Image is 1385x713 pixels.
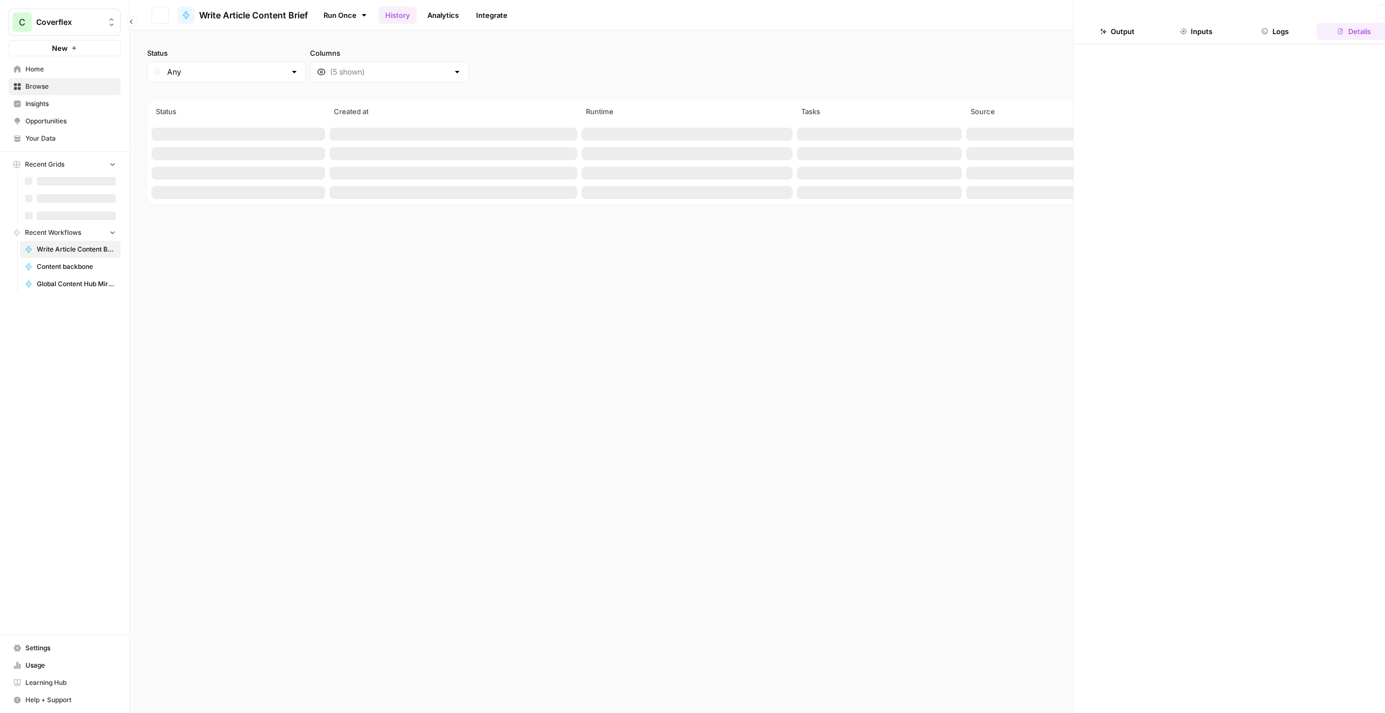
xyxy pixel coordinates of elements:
[964,101,1162,124] th: Source
[177,6,308,24] a: Write Article Content Brief
[167,67,286,77] input: Any
[36,17,102,28] span: Coverflex
[9,639,121,657] a: Settings
[9,9,121,36] button: Workspace: Coverflex
[9,40,121,56] button: New
[379,6,417,24] a: History
[37,262,116,272] span: Content backbone
[20,258,121,275] a: Content backbone
[9,674,121,691] a: Learning Hub
[330,67,449,77] input: (5 shown)
[795,101,964,124] th: Tasks
[25,82,116,91] span: Browse
[25,228,81,237] span: Recent Workflows
[310,48,469,58] label: Columns
[37,279,116,289] span: Global Content Hub Mirror Engine
[25,695,116,705] span: Help + Support
[37,245,116,254] span: Write Article Content Brief
[470,6,514,24] a: Integrate
[199,9,308,22] span: Write Article Content Brief
[25,64,116,74] span: Home
[9,95,121,113] a: Insights
[25,661,116,670] span: Usage
[9,113,121,130] a: Opportunities
[421,6,465,24] a: Analytics
[52,43,68,54] span: New
[9,657,121,674] a: Usage
[25,643,116,653] span: Settings
[9,130,121,147] a: Your Data
[25,160,64,169] span: Recent Grids
[25,678,116,688] span: Learning Hub
[9,691,121,709] button: Help + Support
[9,61,121,78] a: Home
[579,101,795,124] th: Runtime
[25,134,116,143] span: Your Data
[25,99,116,109] span: Insights
[1159,23,1234,40] button: Inputs
[316,6,374,24] a: Run Once
[20,241,121,258] a: Write Article Content Brief
[20,275,121,293] a: Global Content Hub Mirror Engine
[327,101,580,124] th: Created at
[25,116,116,126] span: Opportunities
[9,156,121,173] button: Recent Grids
[9,78,121,95] a: Browse
[19,16,25,29] span: C
[1238,23,1313,40] button: Logs
[147,48,306,58] label: Status
[1080,23,1155,40] button: Output
[9,225,121,241] button: Recent Workflows
[149,101,327,124] th: Status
